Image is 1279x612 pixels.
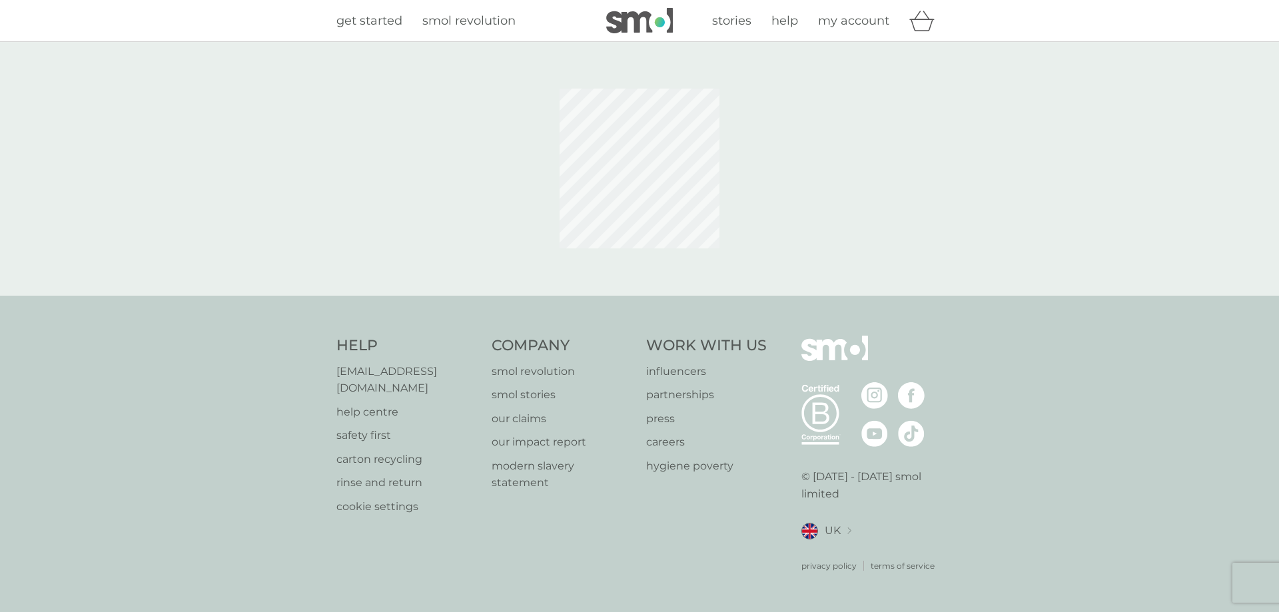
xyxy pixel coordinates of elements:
[492,336,634,356] h4: Company
[336,336,478,356] h4: Help
[909,7,943,34] div: basket
[801,523,818,539] img: UK flag
[606,8,673,33] img: smol
[336,13,402,28] span: get started
[336,451,478,468] a: carton recycling
[771,13,798,28] span: help
[801,336,868,381] img: smol
[771,11,798,31] a: help
[646,386,767,404] a: partnerships
[801,468,943,502] p: © [DATE] - [DATE] smol limited
[646,363,767,380] a: influencers
[712,11,751,31] a: stories
[898,382,925,409] img: visit the smol Facebook page
[336,498,478,515] a: cookie settings
[492,363,634,380] a: smol revolution
[336,11,402,31] a: get started
[871,559,935,572] a: terms of service
[492,386,634,404] a: smol stories
[336,474,478,491] a: rinse and return
[818,11,889,31] a: my account
[712,13,751,28] span: stories
[336,404,478,421] a: help centre
[336,427,478,444] a: safety first
[492,434,634,451] a: our impact report
[646,458,767,475] a: hygiene poverty
[646,410,767,428] a: press
[801,559,857,572] a: privacy policy
[646,336,767,356] h4: Work With Us
[861,420,888,447] img: visit the smol Youtube page
[492,410,634,428] a: our claims
[646,434,767,451] a: careers
[336,363,478,397] a: [EMAIL_ADDRESS][DOMAIN_NAME]
[898,420,925,447] img: visit the smol Tiktok page
[818,13,889,28] span: my account
[861,382,888,409] img: visit the smol Instagram page
[422,11,516,31] a: smol revolution
[492,458,634,491] a: modern slavery statement
[422,13,516,28] span: smol revolution
[825,522,841,539] span: UK
[847,527,851,535] img: select a new location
